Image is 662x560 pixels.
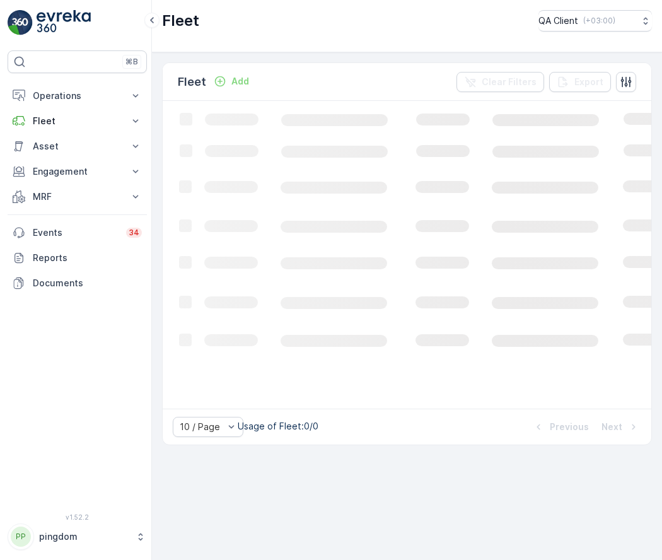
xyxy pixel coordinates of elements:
[8,159,147,184] button: Engagement
[39,530,129,543] p: pingdom
[600,419,641,435] button: Next
[11,527,31,547] div: PP
[33,140,122,153] p: Asset
[8,10,33,35] img: logo
[583,16,615,26] p: ( +03:00 )
[8,83,147,108] button: Operations
[8,513,147,521] span: v 1.52.2
[125,57,138,67] p: ⌘B
[33,226,119,239] p: Events
[33,115,122,127] p: Fleet
[531,419,590,435] button: Previous
[8,108,147,134] button: Fleet
[33,252,142,264] p: Reports
[549,72,611,92] button: Export
[33,90,122,102] p: Operations
[574,76,603,88] p: Export
[162,11,199,31] p: Fleet
[129,228,139,238] p: 34
[538,15,578,27] p: QA Client
[33,277,142,289] p: Documents
[538,10,652,32] button: QA Client(+03:00)
[482,76,537,88] p: Clear Filters
[178,73,206,91] p: Fleet
[8,245,147,271] a: Reports
[8,271,147,296] a: Documents
[231,75,249,88] p: Add
[238,420,318,433] p: Usage of Fleet : 0/0
[8,523,147,550] button: PPpingdom
[601,421,622,433] p: Next
[33,190,122,203] p: MRF
[209,74,254,89] button: Add
[550,421,589,433] p: Previous
[456,72,544,92] button: Clear Filters
[8,220,147,245] a: Events34
[8,184,147,209] button: MRF
[8,134,147,159] button: Asset
[33,165,122,178] p: Engagement
[37,10,91,35] img: logo_light-DOdMpM7g.png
